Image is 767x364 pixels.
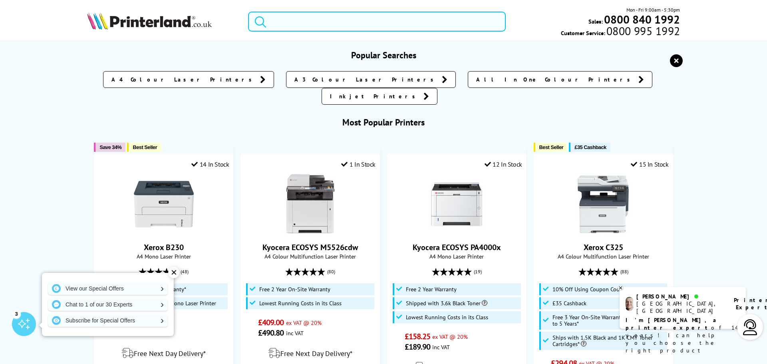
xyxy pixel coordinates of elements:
[181,264,189,279] span: (48)
[406,286,457,292] span: Free 2 Year Warranty
[341,160,376,168] div: 1 In Stock
[538,253,669,260] span: A4 Colour Multifunction Laser Printer
[286,329,304,337] span: inc VAT
[94,143,125,152] button: Save 34%
[391,253,522,260] span: A4 Mono Laser Printer
[552,314,665,327] span: Free 3 Year On-Site Warranty and Extend up to 5 Years*
[584,242,623,253] a: Xerox C325
[258,317,284,328] span: £409.00
[87,50,680,61] h3: Popular Searches
[552,286,640,292] span: 10% Off Using Coupon Code [DATE]
[626,6,680,14] span: Mon - Fri 9:00am - 5:30pm
[327,264,335,279] span: (80)
[474,264,482,279] span: (19)
[574,144,606,150] span: £35 Cashback
[280,228,340,236] a: Kyocera ECOSYS M5526cdw
[432,343,450,351] span: inc VAT
[144,242,184,253] a: Xerox B230
[476,76,634,84] span: All In One Colour Printers
[605,27,680,35] span: 0800 995 1992
[604,12,680,27] b: 0800 840 1992
[636,293,724,300] div: [PERSON_NAME]
[259,300,342,306] span: Lowest Running Costs in its Class
[485,160,522,168] div: 12 In Stock
[432,333,468,340] span: ex VAT @ 20%
[573,174,633,234] img: Xerox C325
[569,143,610,152] button: £35 Cashback
[48,298,168,311] a: Chat to 1 of our 30 Experts
[48,314,168,327] a: Subscribe for Special Offers
[406,300,487,306] span: Shipped with 3.6k Black Toner
[534,143,568,152] button: Best Seller
[133,144,157,150] span: Best Seller
[258,328,284,338] span: £490.80
[742,319,758,335] img: user-headset-light.svg
[588,18,603,25] span: Sales:
[626,297,633,311] img: ashley-livechat.png
[427,228,487,236] a: Kyocera ECOSYS PA4000x
[87,117,680,128] h3: Most Popular Printers
[48,282,168,295] a: View our Special Offers
[620,264,628,279] span: (88)
[99,144,121,150] span: Save 34%
[636,300,724,314] div: [GEOGRAPHIC_DATA], [GEOGRAPHIC_DATA]
[468,71,652,88] a: All In One Colour Printers
[552,300,586,306] span: £35 Cashback
[12,309,21,318] div: 3
[626,316,740,354] p: of 14 years! I can help you choose the right product
[539,144,564,150] span: Best Seller
[294,76,438,84] span: A3 Colour Laser Printers
[262,242,358,253] a: Kyocera ECOSYS M5526cdw
[405,331,431,342] span: £158.25
[248,12,506,32] input: Search product or br
[286,319,322,326] span: ex VAT @ 20%
[134,228,194,236] a: Xerox B230
[631,160,668,168] div: 15 In Stock
[87,12,212,30] img: Printerland Logo
[330,92,419,100] span: Inkjet Printers
[259,286,330,292] span: Free 2 Year On-Site Warranty
[286,71,456,88] a: A3 Colour Laser Printers
[168,267,179,278] div: ✕
[127,143,161,152] button: Best Seller
[87,12,238,31] a: Printerland Logo
[603,16,680,23] a: 0800 840 1992
[405,342,431,352] span: £189.90
[406,314,488,320] span: Lowest Running Costs in its Class
[134,174,194,234] img: Xerox B230
[280,174,340,234] img: Kyocera ECOSYS M5526cdw
[191,160,229,168] div: 14 In Stock
[427,174,487,234] img: Kyocera ECOSYS PA4000x
[561,27,680,37] span: Customer Service:
[573,228,633,236] a: Xerox C325
[413,242,501,253] a: Kyocera ECOSYS PA4000x
[552,334,665,347] span: Ships with 1.5K Black and 1K CMY Toner Cartridges*
[98,253,229,260] span: A4 Mono Laser Printer
[111,76,256,84] span: A4 Colour Laser Printers
[322,88,437,105] a: Inkjet Printers
[103,71,274,88] a: A4 Colour Laser Printers
[245,253,376,260] span: A4 Colour Multifunction Laser Printer
[626,316,719,331] b: I'm [PERSON_NAME], a printer expert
